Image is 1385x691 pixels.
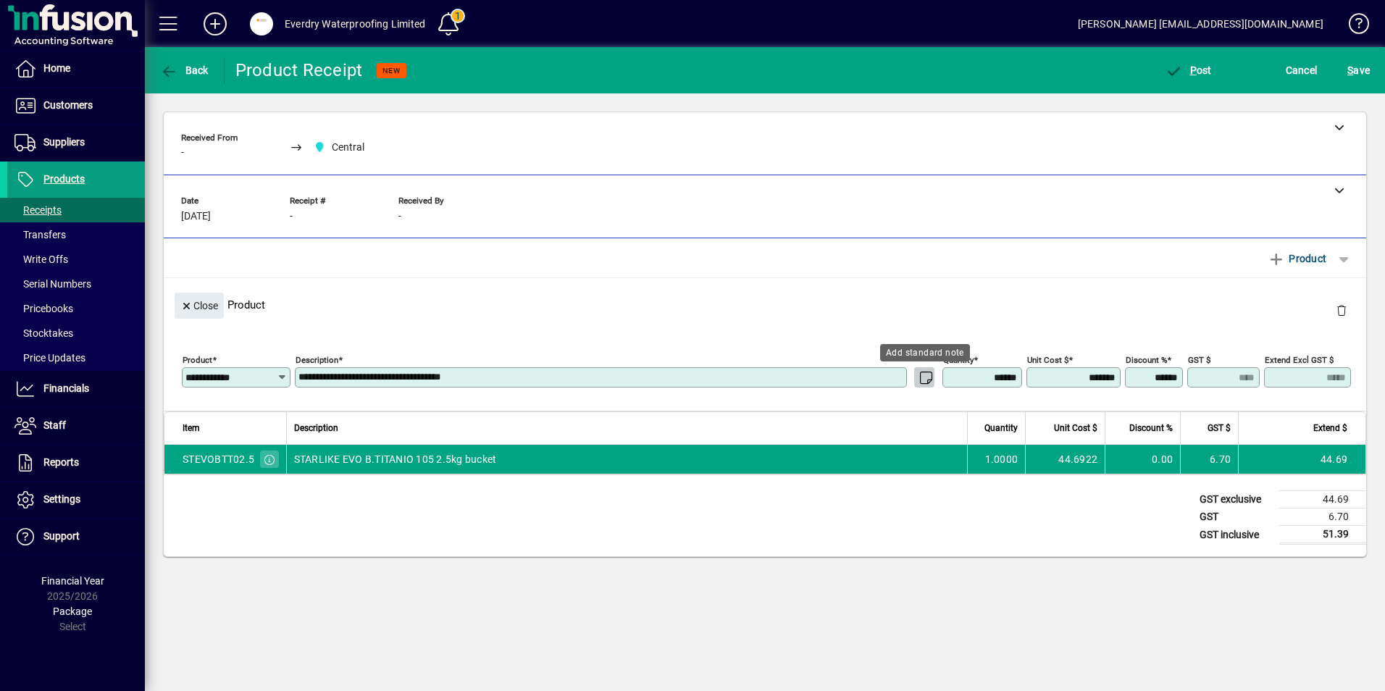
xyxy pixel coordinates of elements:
td: 44.69 [1238,445,1365,474]
span: ost [1165,64,1212,76]
span: Package [53,606,92,617]
span: P [1190,64,1197,76]
span: [DATE] [181,211,211,222]
button: Profile [238,11,285,37]
span: Cancel [1286,59,1318,82]
span: Close [180,294,218,318]
span: Transfers [14,229,66,240]
span: Customers [43,99,93,111]
span: Discount % [1129,420,1173,436]
span: Product [1268,247,1326,270]
a: Price Updates [7,345,145,370]
span: Settings [43,493,80,505]
button: Save [1344,57,1373,83]
span: Item [183,420,200,436]
a: Suppliers [7,125,145,161]
button: Close [175,293,224,319]
a: Customers [7,88,145,124]
div: Product [164,278,1366,331]
button: Cancel [1282,57,1321,83]
span: 44.6922 [1058,452,1097,466]
span: Suppliers [43,136,85,148]
div: Product Receipt [235,59,363,82]
mat-label: Discount % [1126,355,1167,365]
span: Central [310,138,371,156]
span: ave [1347,59,1370,82]
td: 51.39 [1279,526,1366,544]
app-page-header-button: Back [145,57,225,83]
a: Pricebooks [7,296,145,321]
a: Settings [7,482,145,518]
div: Add standard note [880,344,970,361]
span: Financials [43,382,89,394]
span: Central [332,140,364,155]
span: Write Offs [14,254,68,265]
button: Product [1260,246,1334,272]
button: Delete [1324,293,1359,327]
a: Stocktakes [7,321,145,345]
td: 6.70 [1279,508,1366,526]
span: Quantity [984,420,1018,436]
span: Extend $ [1313,420,1347,436]
span: Support [43,530,80,542]
mat-label: Description [296,355,338,365]
a: Receipts [7,198,145,222]
a: Reports [7,445,145,481]
mat-label: Product [183,355,212,365]
app-page-header-button: Close [171,298,227,311]
button: Back [156,57,212,83]
button: Add [192,11,238,37]
span: Unit Cost $ [1054,420,1097,436]
mat-label: Extend excl GST $ [1265,355,1334,365]
td: 1.0000 [967,445,1025,474]
td: 0.00 [1105,445,1180,474]
span: Stocktakes [14,327,73,339]
app-page-header-button: Delete [1324,303,1359,317]
span: Pricebooks [14,303,73,314]
span: Staff [43,419,66,431]
a: Financials [7,371,145,407]
span: Home [43,62,70,74]
div: STEVOBTT02.5 [183,452,254,466]
a: Home [7,51,145,87]
span: Price Updates [14,352,85,364]
div: Everdry Waterproofing Limited [285,12,425,35]
span: GST $ [1208,420,1231,436]
span: NEW [382,66,401,75]
span: Description [294,420,338,436]
button: Post [1161,57,1215,83]
span: - [181,147,184,159]
td: 6.70 [1180,445,1238,474]
a: Transfers [7,222,145,247]
span: Back [160,64,209,76]
a: Knowledge Base [1338,3,1367,50]
td: GST [1192,508,1279,526]
a: Staff [7,408,145,444]
td: STARLIKE EVO B.TITANIO 105 2.5kg bucket [286,445,968,474]
td: GST exclusive [1192,491,1279,508]
td: 44.69 [1279,491,1366,508]
span: Reports [43,456,79,468]
td: GST inclusive [1192,526,1279,544]
span: Financial Year [41,575,104,587]
a: Support [7,519,145,555]
mat-label: Unit Cost $ [1027,355,1068,365]
span: - [290,211,293,222]
span: - [398,211,401,222]
mat-label: GST $ [1188,355,1210,365]
a: Write Offs [7,247,145,272]
a: Serial Numbers [7,272,145,296]
span: Receipts [14,204,62,216]
div: [PERSON_NAME] [EMAIL_ADDRESS][DOMAIN_NAME] [1078,12,1323,35]
span: S [1347,64,1353,76]
span: Products [43,173,85,185]
span: Serial Numbers [14,278,91,290]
